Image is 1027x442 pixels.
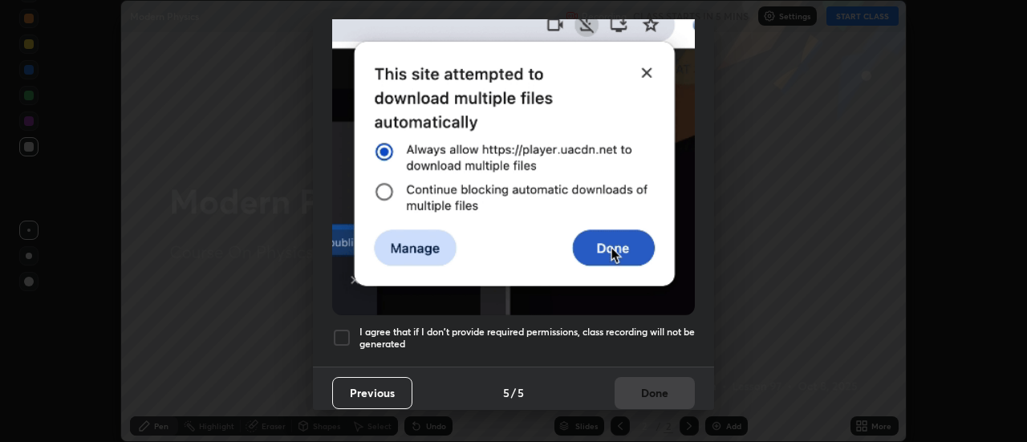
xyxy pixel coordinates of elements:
h4: / [511,384,516,401]
button: Previous [332,377,412,409]
h4: 5 [503,384,509,401]
h5: I agree that if I don't provide required permissions, class recording will not be generated [359,326,695,351]
h4: 5 [518,384,524,401]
